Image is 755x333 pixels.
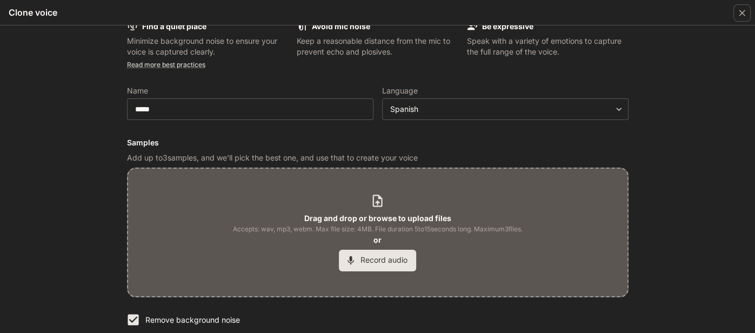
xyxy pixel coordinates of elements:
[127,137,629,148] h6: Samples
[383,104,628,115] div: Spanish
[312,22,370,31] b: Avoid mic noise
[9,6,57,18] h5: Clone voice
[127,87,148,95] p: Name
[390,104,611,115] div: Spanish
[127,36,289,57] p: Minimize background noise to ensure your voice is captured clearly.
[382,87,418,95] p: Language
[145,315,240,325] p: Remove background noise
[127,152,629,163] p: Add up to 3 samples, and we'll pick the best one, and use that to create your voice
[482,22,533,31] b: Be expressive
[297,36,458,57] p: Keep a reasonable distance from the mic to prevent echo and plosives.
[304,214,451,223] b: Drag and drop or browse to upload files
[467,36,629,57] p: Speak with a variety of emotions to capture the full range of the voice.
[339,250,416,271] button: Record audio
[373,235,382,244] b: or
[233,224,523,235] span: Accepts: wav, mp3, webm. Max file size: 4MB. File duration 5 to 15 seconds long. Maximum 3 files.
[127,61,205,69] a: Read more best practices
[142,22,206,31] b: Find a quiet place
